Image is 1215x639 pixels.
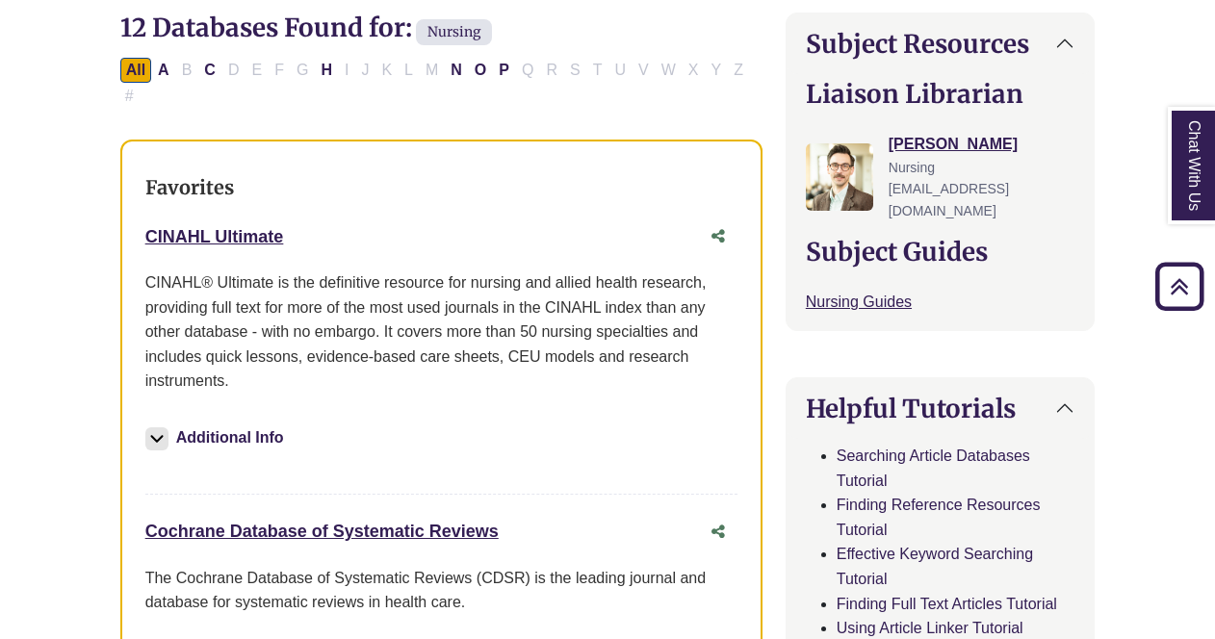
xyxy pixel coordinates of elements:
[699,514,737,550] button: Share this database
[145,270,737,394] p: CINAHL® Ultimate is the definitive resource for nursing and allied health research, providing ful...
[806,294,912,310] a: Nursing Guides
[806,143,873,211] img: Greg Rosauer
[145,522,499,541] a: Cochrane Database of Systematic Reviews
[145,227,284,246] a: CINAHL Ultimate
[469,58,492,83] button: Filter Results O
[416,19,492,45] span: Nursing
[120,12,412,43] span: 12 Databases Found for:
[1149,273,1210,299] a: Back to Top
[315,58,338,83] button: Filter Results H
[806,237,1075,267] h2: Subject Guides
[145,176,737,199] h3: Favorites
[198,58,221,83] button: Filter Results C
[806,79,1075,109] h2: Liaison Librarian
[837,596,1057,612] a: Finding Full Text Articles Tutorial
[787,13,1095,74] button: Subject Resources
[837,620,1023,636] a: Using Article Linker Tutorial
[145,424,290,451] button: Additional Info
[699,218,737,255] button: Share this database
[889,136,1018,152] a: [PERSON_NAME]
[889,181,1009,217] span: [EMAIL_ADDRESS][DOMAIN_NAME]
[837,497,1041,538] a: Finding Reference Resources Tutorial
[889,160,935,175] span: Nursing
[837,447,1030,489] a: Searching Article Databases Tutorial
[787,378,1095,439] button: Helpful Tutorials
[145,566,737,615] p: The Cochrane Database of Systematic Reviews (CDSR) is the leading journal and database for system...
[445,58,468,83] button: Filter Results N
[120,58,151,83] button: All
[120,61,751,103] div: Alpha-list to filter by first letter of database name
[493,58,515,83] button: Filter Results P
[837,546,1033,587] a: Effective Keyword Searching Tutorial
[152,58,175,83] button: Filter Results A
